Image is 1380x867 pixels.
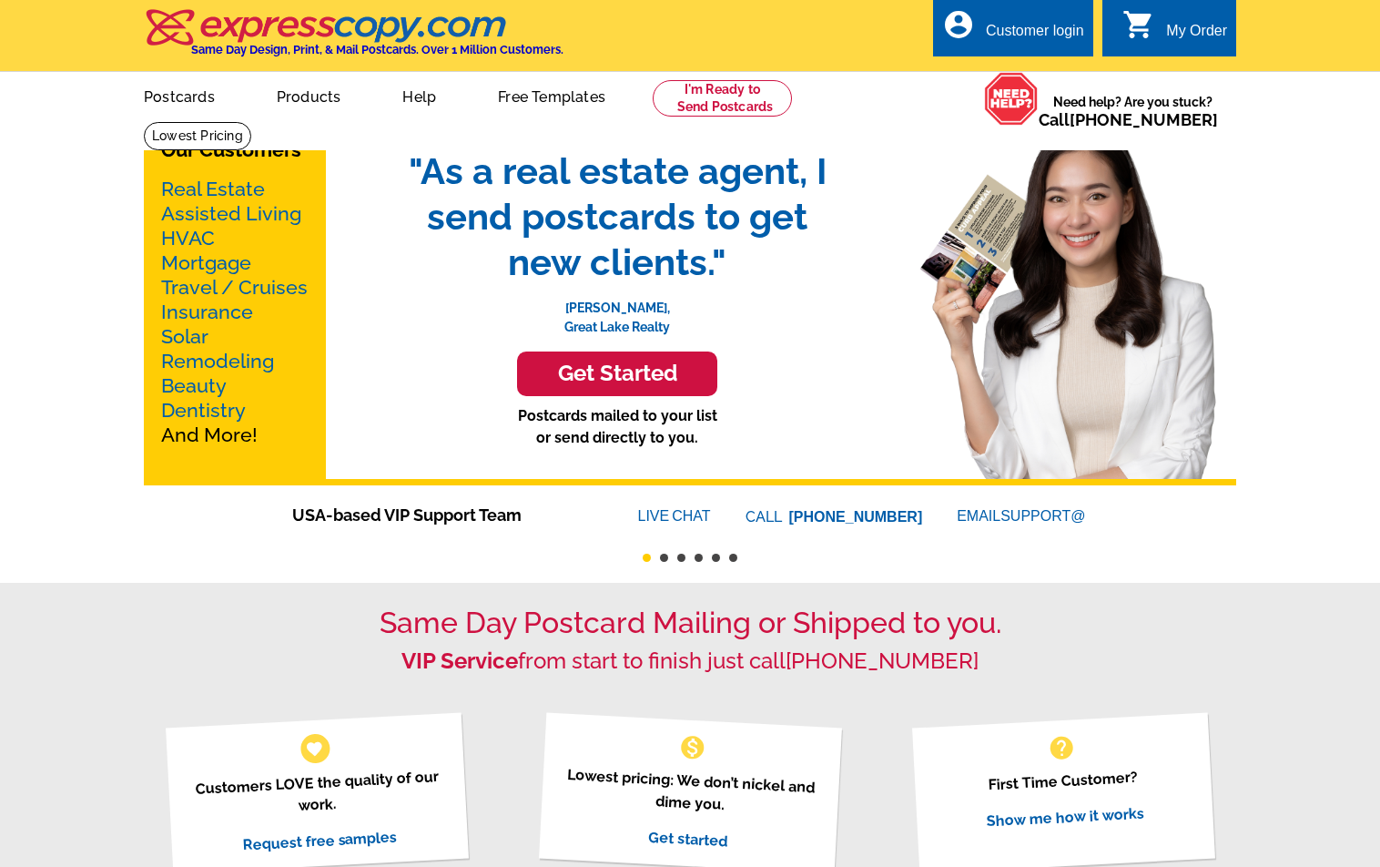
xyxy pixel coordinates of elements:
[942,20,1084,43] a: account_circle Customer login
[161,301,253,323] a: Insurance
[789,509,923,525] a: [PHONE_NUMBER]
[161,325,208,348] a: Solar
[248,74,370,117] a: Products
[957,508,1088,524] a: EMAILSUPPORT@
[469,74,634,117] a: Free Templates
[161,251,251,274] a: Mortgage
[678,733,707,762] span: monetization_on
[643,554,651,562] button: 1 of 6
[934,763,1191,799] p: First Time Customer?
[1070,110,1218,129] a: [PHONE_NUMBER]
[1122,20,1227,43] a: shopping_cart My Order
[660,554,668,562] button: 2 of 6
[1039,93,1227,129] span: Need help? Are you stuck?
[638,508,711,524] a: LIVECHAT
[161,227,215,250] a: HVAC
[638,505,673,527] font: LIVE
[1000,505,1088,527] font: SUPPORT@
[373,74,465,117] a: Help
[161,178,265,200] a: Real Estate
[305,739,324,758] span: favorite
[161,276,308,299] a: Travel / Cruises
[161,399,246,422] a: Dentistry
[161,374,227,397] a: Beauty
[647,828,727,850] a: Get started
[1047,733,1076,762] span: help
[390,285,845,337] p: [PERSON_NAME], Great Lake Realty
[986,23,1084,48] div: Customer login
[942,8,975,41] i: account_circle
[746,506,785,528] font: CALL
[390,148,845,285] span: "As a real estate agent, I send postcards to get new clients."
[144,22,563,56] a: Same Day Design, Print, & Mail Postcards. Over 1 Million Customers.
[188,765,445,822] p: Customers LOVE the quality of our work.
[695,554,703,562] button: 4 of 6
[1122,8,1155,41] i: shopping_cart
[984,72,1039,126] img: help
[540,361,695,387] h3: Get Started
[292,503,583,527] span: USA-based VIP Support Team
[401,648,518,674] strong: VIP Service
[161,350,274,372] a: Remodeling
[677,554,685,562] button: 3 of 6
[712,554,720,562] button: 5 of 6
[161,202,301,225] a: Assisted Living
[390,405,845,449] p: Postcards mailed to your list or send directly to you.
[729,554,737,562] button: 6 of 6
[786,648,979,674] a: [PHONE_NUMBER]
[1166,23,1227,48] div: My Order
[144,648,1236,675] h2: from start to finish just call
[390,352,845,396] a: Get Started
[191,43,563,56] h4: Same Day Design, Print, & Mail Postcards. Over 1 Million Customers.
[115,74,244,117] a: Postcards
[561,763,818,821] p: Lowest pricing: We don’t nickel and dime you.
[1039,110,1218,129] span: Call
[241,828,397,853] a: Request free samples
[986,804,1144,830] a: Show me how it works
[144,606,1236,640] h1: Same Day Postcard Mailing or Shipped to you.
[161,177,309,447] p: And More!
